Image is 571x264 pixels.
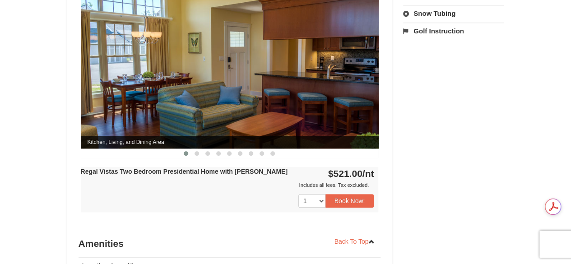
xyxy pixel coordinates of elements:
[81,181,374,190] div: Includes all fees. Tax excluded.
[329,235,381,248] a: Back To Top
[328,168,374,179] strong: $521.00
[403,5,504,22] a: Snow Tubing
[403,23,504,39] a: Golf Instruction
[81,136,379,148] span: Kitchen, Living, and Dining Area
[362,168,374,179] span: /nt
[325,194,374,208] button: Book Now!
[81,168,288,175] strong: Regal Vistas Two Bedroom Presidential Home with [PERSON_NAME]
[79,235,381,253] h3: Amenities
